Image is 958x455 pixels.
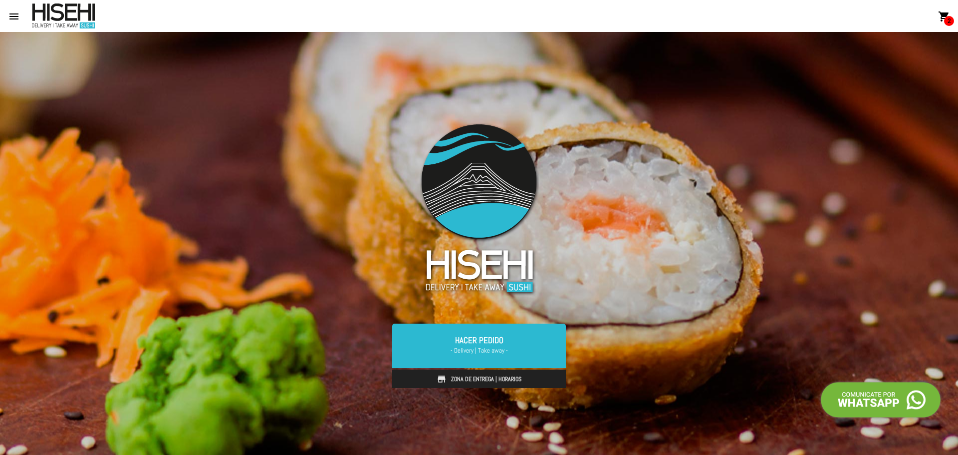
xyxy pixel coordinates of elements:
a: Zona de Entrega | Horarios [392,370,566,389]
span: - Delivery | Take away - [404,346,554,356]
img: store.svg [437,374,447,384]
span: 2 [944,16,954,26]
img: call-whatsapp.png [818,380,943,420]
button: 2 [934,6,954,26]
img: logo-slider3.png [411,113,547,304]
mat-icon: menu [8,10,20,22]
mat-icon: shopping_cart [938,10,950,22]
a: Hacer Pedido [392,324,566,368]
